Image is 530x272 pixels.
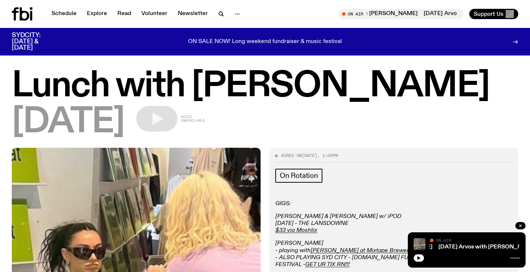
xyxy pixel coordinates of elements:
[275,255,499,268] em: - ALSO PLAYING SYD CITY - [DOMAIN_NAME] FUNDRAISER AND LONG WEEKEND FESTIVAL -
[436,238,451,243] span: On Air
[302,153,317,158] span: [DATE]
[275,221,349,226] em: [DATE] - THE LANSDOWNE
[275,169,322,183] a: On Rotation
[311,248,431,254] a: [PERSON_NAME] at Mixtape Brewery [DATE]
[275,214,401,219] em: [PERSON_NAME] & [PERSON_NAME] w/ iPOD
[12,70,518,103] h1: Lunch with [PERSON_NAME]
[173,9,212,19] a: Newsletter
[275,201,291,207] em: GIGS:
[12,106,124,139] span: [DATE]
[317,153,338,158] span: , 1:00pm
[82,9,112,19] a: Explore
[414,238,425,250] img: A corner shot of the fbi music library
[47,9,81,19] a: Schedule
[137,9,172,19] a: Volunteer
[474,11,504,17] span: Support Us
[275,228,317,233] a: $33 via Moshtix
[12,32,59,51] h3: SYDCITY: [DATE] & [DATE]
[338,9,463,19] button: On Air[DATE] Arvos with [PERSON_NAME][DATE] Arvos with [PERSON_NAME]
[275,248,311,254] em: - playing with
[181,115,205,122] span: Audio unavailable
[113,9,135,19] a: Read
[469,9,518,19] button: Support Us
[188,39,342,45] p: ON SALE NOW! Long weekend fundraiser & music festival
[305,262,350,268] a: GET UR TIX RN!!!
[334,244,432,250] a: [DATE] Arvos with [PERSON_NAME]
[275,240,323,246] em: [PERSON_NAME]
[280,172,318,180] span: On Rotation
[281,153,302,158] span: Aired on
